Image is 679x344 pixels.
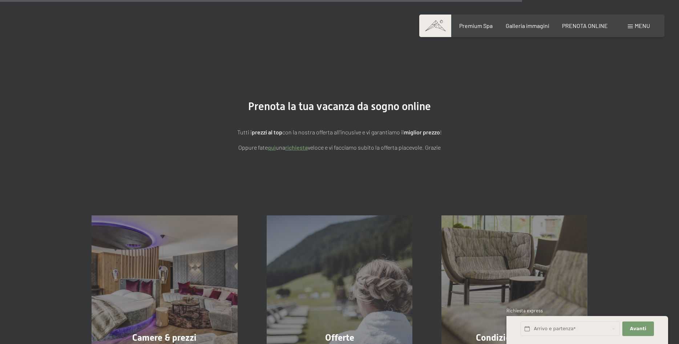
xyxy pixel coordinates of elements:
[404,129,440,135] strong: miglior prezzo
[476,332,553,343] span: Condizioni generali
[622,321,654,336] button: Avanti
[248,100,431,113] span: Prenota la tua vacanza da sogno online
[506,308,543,313] span: Richiesta express
[562,22,608,29] a: PRENOTA ONLINE
[252,129,282,135] strong: prezzi al top
[325,332,354,343] span: Offerte
[158,143,521,152] p: Oppure fate una veloce e vi facciamo subito la offerta piacevole. Grazie
[630,325,646,332] span: Avanti
[635,22,650,29] span: Menu
[158,128,521,137] p: Tutti i con la nostra offerta all'incusive e vi garantiamo il !
[506,22,549,29] a: Galleria immagini
[285,144,308,151] a: richiesta
[268,144,276,151] a: quì
[459,22,493,29] a: Premium Spa
[132,332,197,343] span: Camere & prezzi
